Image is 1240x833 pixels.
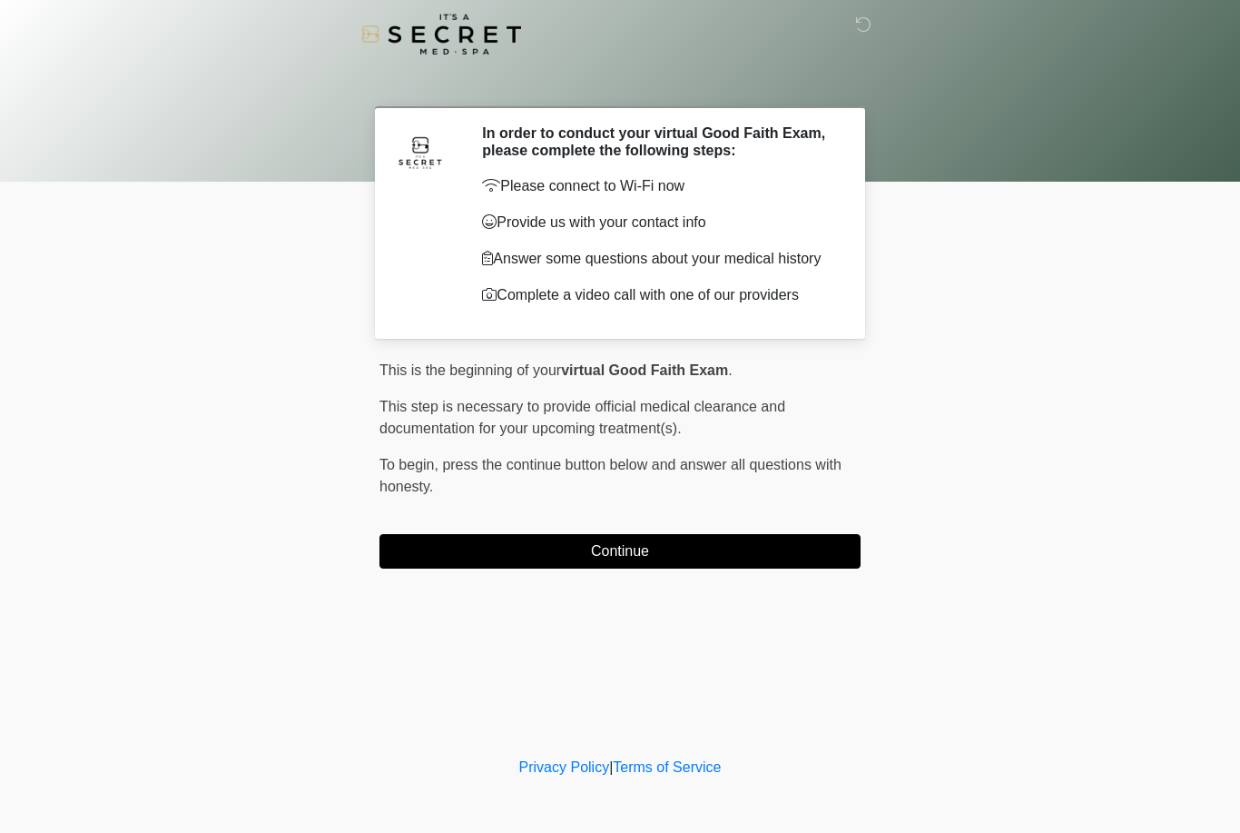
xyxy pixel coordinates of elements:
[393,124,448,179] img: Agent Avatar
[379,534,861,569] button: Continue
[482,212,833,233] p: Provide us with your contact info
[379,399,785,436] span: This step is necessary to provide official medical clearance and documentation for your upcoming ...
[561,362,728,378] strong: virtual Good Faith Exam
[728,362,732,378] span: .
[379,457,841,494] span: press the continue button below and answer all questions with honesty.
[482,284,833,306] p: Complete a video call with one of our providers
[361,14,521,55] img: It's A Secret Med Spa Logo
[482,248,833,270] p: Answer some questions about your medical history
[613,759,721,775] a: Terms of Service
[519,759,610,775] a: Privacy Policy
[482,175,833,197] p: Please connect to Wi-Fi now
[366,65,874,99] h1: ‎ ‎
[609,759,613,775] a: |
[379,362,561,378] span: This is the beginning of your
[482,124,833,159] h2: In order to conduct your virtual Good Faith Exam, please complete the following steps:
[379,457,442,472] span: To begin,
